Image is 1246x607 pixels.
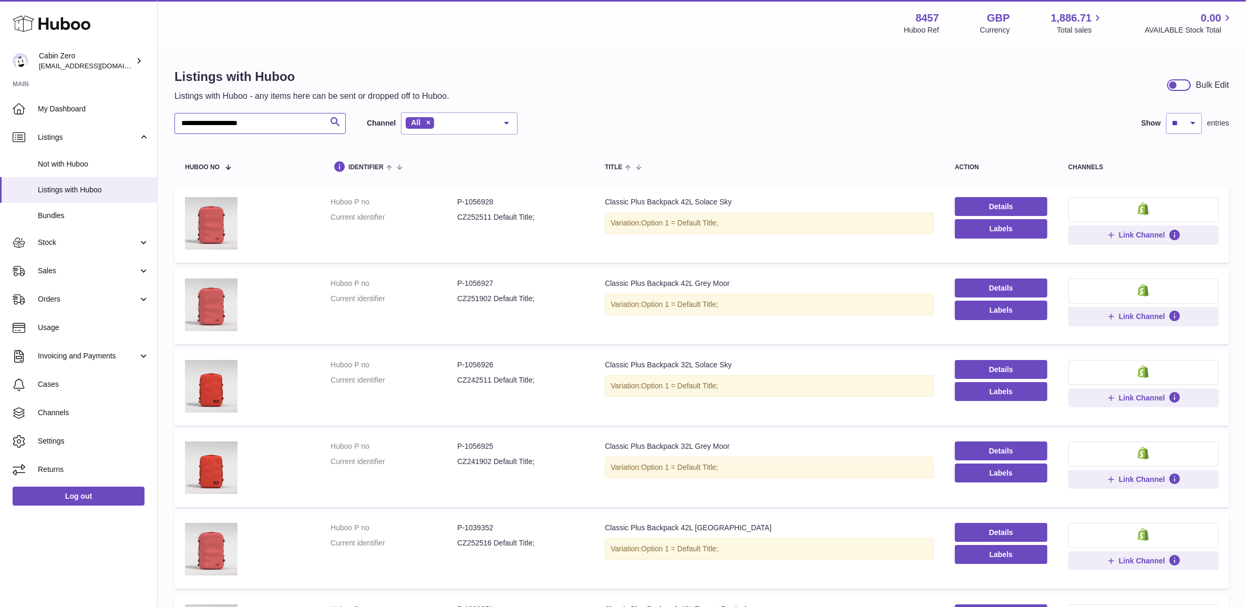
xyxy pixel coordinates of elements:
[331,279,457,289] dt: Huboo P no
[38,211,149,221] span: Bundles
[605,523,934,533] div: Classic Plus Backpack 42L [GEOGRAPHIC_DATA]
[605,441,934,451] div: Classic Plus Backpack 32L Grey Moor
[38,408,149,418] span: Channels
[331,360,457,370] dt: Huboo P no
[605,538,934,560] div: Variation:
[38,132,138,142] span: Listings
[185,164,220,171] span: Huboo no
[955,279,1047,297] a: Details
[39,51,133,71] div: Cabin Zero
[987,11,1010,25] strong: GBP
[185,441,238,494] img: Classic Plus Backpack 32L Grey Moor
[980,25,1010,35] div: Currency
[13,487,145,506] a: Log out
[955,545,1047,564] button: Labels
[1051,11,1092,25] span: 1,886.71
[1068,225,1219,244] button: Link Channel
[1138,284,1149,296] img: shopify-small.png
[955,301,1047,320] button: Labels
[605,279,934,289] div: Classic Plus Backpack 42L Grey Moor
[38,104,149,114] span: My Dashboard
[38,159,149,169] span: Not with Huboo
[457,279,584,289] dd: P-1056927
[1145,25,1233,35] span: AVAILABLE Stock Total
[1138,447,1149,459] img: shopify-small.png
[915,11,939,25] strong: 8457
[955,464,1047,482] button: Labels
[1145,11,1233,35] a: 0.00 AVAILABLE Stock Total
[331,441,457,451] dt: Huboo P no
[331,538,457,548] dt: Current identifier
[457,360,584,370] dd: P-1056926
[955,360,1047,379] a: Details
[331,523,457,533] dt: Huboo P no
[38,465,149,475] span: Returns
[1068,164,1219,171] div: channels
[605,360,934,370] div: Classic Plus Backpack 32L Solace Sky
[641,300,718,308] span: Option 1 = Default Title;
[1138,202,1149,215] img: shopify-small.png
[955,197,1047,216] a: Details
[457,457,584,467] dd: CZ241902 Default Title;
[955,164,1047,171] div: action
[331,294,457,304] dt: Current identifier
[185,197,238,250] img: Classic Plus Backpack 42L Solace Sky
[641,382,718,390] span: Option 1 = Default Title;
[605,197,934,207] div: Classic Plus Backpack 42L Solace Sky
[457,441,584,451] dd: P-1056925
[1138,528,1149,541] img: shopify-small.png
[185,360,238,413] img: Classic Plus Backpack 32L Solace Sky
[1119,230,1165,240] span: Link Channel
[457,538,584,548] dd: CZ252516 Default Title;
[174,68,449,85] h1: Listings with Huboo
[1119,393,1165,403] span: Link Channel
[904,25,939,35] div: Huboo Ref
[185,523,238,575] img: Classic Plus Backpack 42L Peach Valley
[955,523,1047,542] a: Details
[38,379,149,389] span: Cases
[1119,312,1165,321] span: Link Channel
[13,53,28,69] img: internalAdmin-8457@internal.huboo.com
[641,463,718,471] span: Option 1 = Default Title;
[331,212,457,222] dt: Current identifier
[1068,388,1219,407] button: Link Channel
[185,279,238,331] img: Classic Plus Backpack 42L Grey Moor
[367,118,396,128] label: Channel
[955,382,1047,401] button: Labels
[174,90,449,102] p: Listings with Huboo - any items here can be sent or dropped off to Huboo.
[641,544,718,553] span: Option 1 = Default Title;
[1201,11,1221,25] span: 0.00
[38,294,138,304] span: Orders
[1119,556,1165,565] span: Link Channel
[331,457,457,467] dt: Current identifier
[38,266,138,276] span: Sales
[605,294,934,315] div: Variation:
[1068,470,1219,489] button: Link Channel
[38,238,138,248] span: Stock
[1057,25,1104,35] span: Total sales
[1141,118,1161,128] label: Show
[1051,11,1104,35] a: 1,886.71 Total sales
[457,375,584,385] dd: CZ242511 Default Title;
[1207,118,1229,128] span: entries
[1068,307,1219,326] button: Link Channel
[348,164,384,171] span: identifier
[605,164,622,171] span: title
[331,375,457,385] dt: Current identifier
[1138,365,1149,378] img: shopify-small.png
[955,441,1047,460] a: Details
[38,436,149,446] span: Settings
[38,351,138,361] span: Invoicing and Payments
[39,61,155,70] span: [EMAIL_ADDRESS][DOMAIN_NAME]
[457,212,584,222] dd: CZ252511 Default Title;
[38,185,149,195] span: Listings with Huboo
[1196,79,1229,91] div: Bulk Edit
[38,323,149,333] span: Usage
[1119,475,1165,484] span: Link Channel
[605,457,934,478] div: Variation:
[457,294,584,304] dd: CZ251902 Default Title;
[1068,551,1219,570] button: Link Channel
[955,219,1047,238] button: Labels
[457,523,584,533] dd: P-1039352
[605,375,934,397] div: Variation:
